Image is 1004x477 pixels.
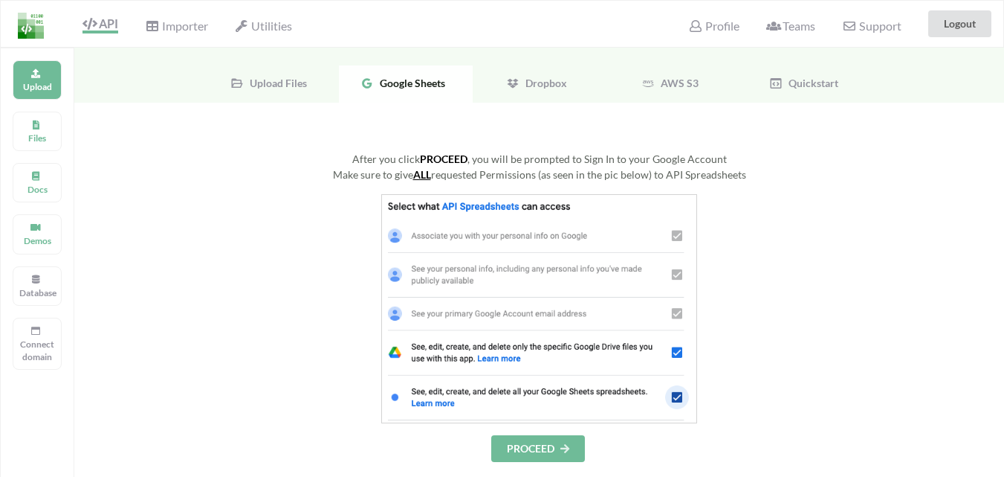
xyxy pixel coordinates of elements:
div: After you click , you will be prompted to Sign In to your Google Account [223,151,855,167]
div: Make sure to give requested Permissions (as seen in the pic below) to API Spreadsheets [223,167,855,182]
span: Profile [688,19,739,33]
p: Upload [19,80,55,93]
span: Utilities [235,19,292,33]
span: Google Sheets [374,77,445,89]
span: AWS S3 [655,77,699,89]
button: Logout [928,10,991,37]
span: Support [842,20,901,32]
p: Docs [19,183,55,196]
u: ALL [413,168,431,181]
p: Database [19,286,55,299]
img: LogoIcon.png [18,13,44,39]
b: PROCEED [420,153,467,165]
p: Connect domain [19,338,55,363]
p: Demos [19,234,55,247]
span: Quickstart [783,77,838,89]
span: Teams [766,19,815,33]
span: Importer [145,19,207,33]
p: Files [19,132,55,144]
span: Upload Files [244,77,307,89]
span: API [82,16,118,31]
button: PROCEED [491,435,585,462]
span: Dropbox [519,77,567,89]
img: GoogleSheetsPermissions [381,194,698,423]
